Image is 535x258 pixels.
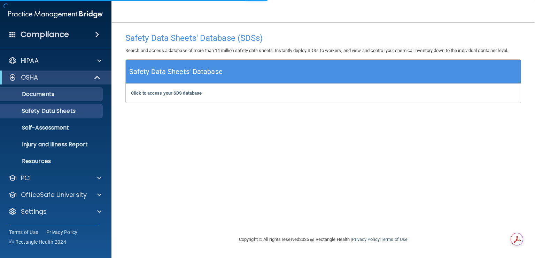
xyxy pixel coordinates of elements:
[5,158,100,165] p: Resources
[352,237,379,242] a: Privacy Policy
[8,174,101,182] a: PCI
[46,229,78,236] a: Privacy Policy
[9,229,38,236] a: Terms of Use
[8,191,101,199] a: OfficeSafe University
[21,73,38,82] p: OSHA
[21,174,31,182] p: PCI
[21,30,69,39] h4: Compliance
[129,66,223,78] h5: Safety Data Sheets' Database
[125,46,521,55] p: Search and access a database of more than 14 million safety data sheets. Instantly deploy SDSs to...
[5,124,100,131] p: Self-Assessment
[381,237,408,242] a: Terms of Use
[196,228,450,251] div: Copyright © All rights reserved 2025 @ Rectangle Health | |
[8,73,101,82] a: OSHA
[131,90,202,96] a: Click to access your SDS database
[5,141,100,148] p: Injury and Illness Report
[21,57,39,65] p: HIPAA
[125,34,521,43] h4: Safety Data Sheets' Database (SDSs)
[9,238,66,245] span: Ⓒ Rectangle Health 2024
[8,57,101,65] a: HIPAA
[8,7,103,21] img: PMB logo
[5,91,100,98] p: Documents
[21,207,47,216] p: Settings
[21,191,87,199] p: OfficeSafe University
[8,207,101,216] a: Settings
[5,108,100,115] p: Safety Data Sheets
